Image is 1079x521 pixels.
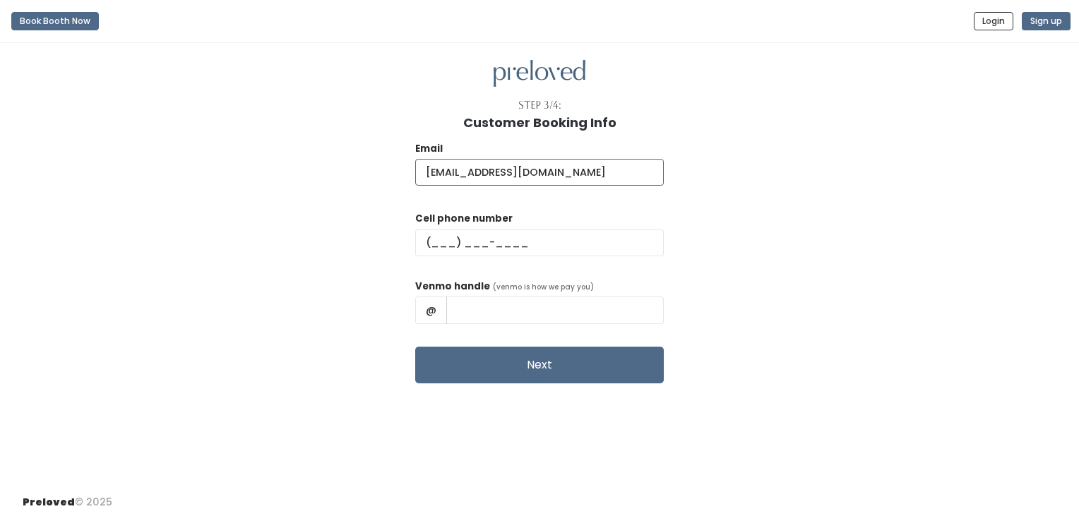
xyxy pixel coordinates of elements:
[518,98,561,113] div: Step 3/4:
[415,229,664,256] input: (___) ___-____
[415,212,513,226] label: Cell phone number
[463,116,616,130] h1: Customer Booking Info
[415,280,490,294] label: Venmo handle
[23,484,112,510] div: © 2025
[1022,12,1071,30] button: Sign up
[974,12,1013,30] button: Login
[415,159,664,186] input: @ .
[415,347,664,383] button: Next
[11,12,99,30] button: Book Booth Now
[415,297,447,323] span: @
[11,6,99,37] a: Book Booth Now
[494,60,585,88] img: preloved logo
[23,495,75,509] span: Preloved
[493,282,594,292] span: (venmo is how we pay you)
[415,142,443,156] label: Email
